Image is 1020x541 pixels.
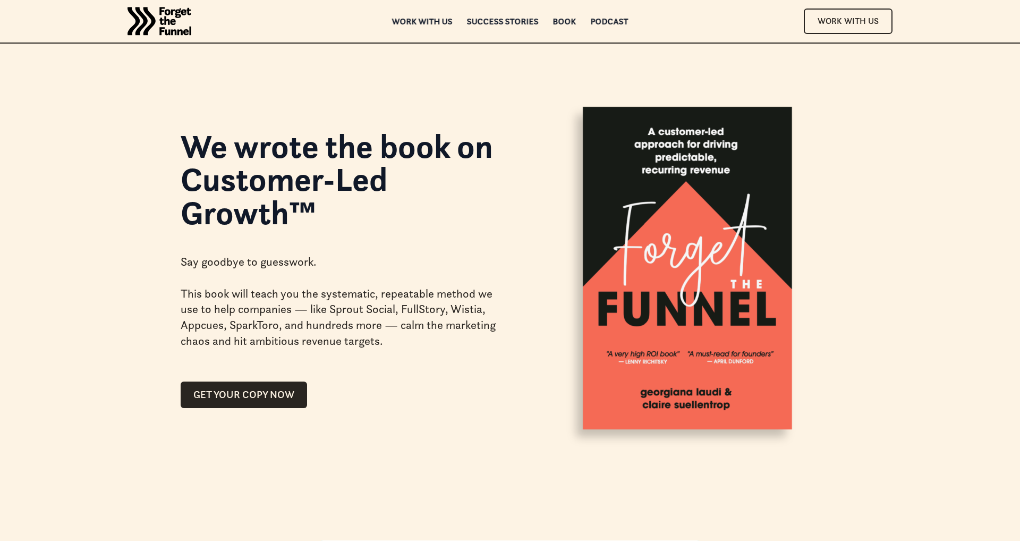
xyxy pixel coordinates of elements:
[553,18,576,25] a: Book
[181,130,497,229] h1: We wrote the book on Customer-Led Growth™
[181,382,307,408] a: GET YOUR COPY NOW
[181,237,497,366] div: Say goodbye to guesswork. This book will teach you the systematic, repeatable method we use to he...
[804,9,892,33] a: Work With Us
[392,18,453,25] a: Work with us
[591,18,628,25] a: Podcast
[467,18,539,25] a: Success Stories
[555,68,808,472] img: Forget The Funnel book cover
